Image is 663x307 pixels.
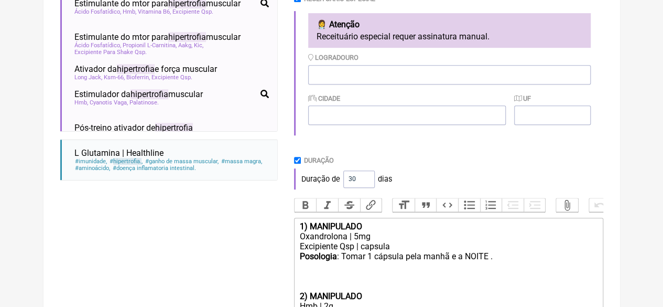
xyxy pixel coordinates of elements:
span: Ácido Fosfatídico [74,42,121,49]
button: Attach Files [556,198,578,212]
span: Hmb [123,8,136,15]
button: Decrease Level [502,198,524,212]
div: : Tomar 1 cápsula pela manhã e a NOITE . [299,251,597,301]
span: Propionil L-Carnitina [123,42,177,49]
button: Increase Level [524,198,546,212]
span: massa magra [221,158,263,165]
span: Ksm-66 [104,74,125,81]
label: UF [514,94,531,102]
button: Quote [415,198,437,212]
button: Bullets [458,198,480,212]
strong: 2) MANIPULADO [299,291,362,301]
span: Excipiente Qsp [151,74,192,81]
span: imunidade [74,158,107,165]
button: Strikethrough [338,198,360,212]
button: Heading [393,198,415,212]
span: Ácido Fosfatídico [74,8,121,15]
span: Estimulador da muscular [74,89,203,99]
button: Numbers [480,198,502,212]
button: Link [360,198,382,212]
span: Palatinose [129,99,159,106]
div: Oxandrolona | 5mg [299,231,597,241]
span: Duração de [301,175,340,184]
label: Cidade [308,94,340,102]
button: Code [436,198,458,212]
span: doença inflamatoria intestinal [112,165,197,172]
label: Logradouro [308,54,358,61]
span: Estimulante do mtor para muscular [74,32,241,42]
span: Kic [194,42,203,49]
span: Cyanotis Vaga [90,99,128,106]
p: Receituário especial requer assinatura manual. [317,31,582,41]
span: dias [378,175,392,184]
strong: 1) MANIPULADO [299,221,362,231]
label: Duração [304,156,334,164]
span: Hmb [74,99,88,106]
span: Long Jack [74,74,102,81]
span: hipertrofia [117,64,155,74]
span: hipertrofia [155,123,193,133]
button: Undo [589,198,611,212]
span: Excipiente Qsp [172,8,213,15]
span: Vitamina B6 [138,8,171,15]
h4: 👩‍⚕️ Atenção [317,19,582,29]
button: Italic [316,198,338,212]
span: hipertrofia [113,158,142,165]
div: Excipiente Qsp | capsula [299,241,597,251]
span: Aakg [178,42,192,49]
span: L Glutamina | Healthline [74,148,164,158]
span: aminoácido [74,165,111,172]
span: Ativador da e força muscular [74,64,217,74]
button: Bold [295,198,317,212]
strong: Posologia [299,251,336,261]
span: Bioferrin [126,74,150,81]
span: Excipiente Para Shake Qsp [74,49,147,56]
span: ganho de massa muscular [145,158,219,165]
span: hipertrofia [168,32,206,42]
span: hipertrofia [131,89,168,99]
span: Pós-treino ativador de [74,123,193,133]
